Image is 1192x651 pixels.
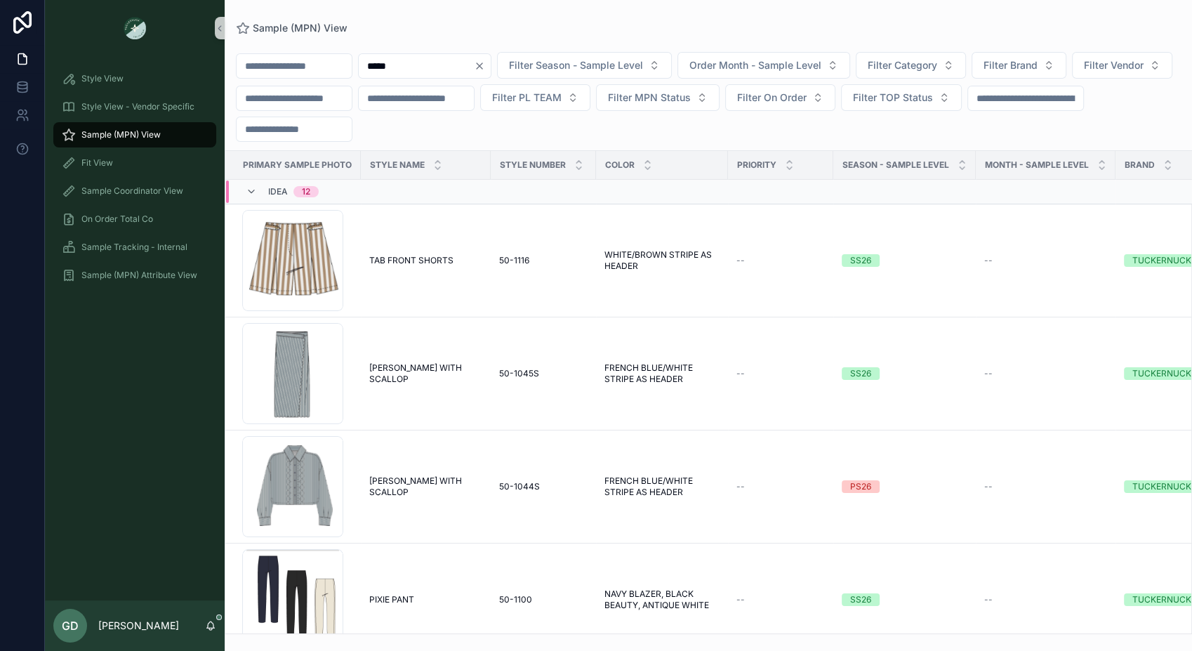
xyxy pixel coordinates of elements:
span: 50-1044S [499,481,540,492]
a: Sample (MPN) Attribute View [53,263,216,288]
a: PS26 [842,480,967,493]
button: Select Button [725,84,835,111]
span: PRIMARY SAMPLE PHOTO [243,159,352,171]
div: scrollable content [45,56,225,600]
span: -- [984,368,993,379]
button: Select Button [480,84,590,111]
span: MONTH - SAMPLE LEVEL [985,159,1089,171]
span: Season - Sample Level [842,159,949,171]
a: Style View [53,66,216,91]
a: WHITE/BROWN STRIPE AS HEADER [604,249,720,272]
button: Select Button [1072,52,1172,79]
button: Select Button [596,84,720,111]
a: -- [984,255,1107,266]
button: Select Button [856,52,966,79]
span: Order Month - Sample Level [689,58,821,72]
span: 50-1045S [499,368,539,379]
span: Sample (MPN) View [253,21,347,35]
span: Fit View [81,157,113,169]
span: Color [605,159,635,171]
a: SS26 [842,367,967,380]
img: App logo [124,17,146,39]
a: Sample Coordinator View [53,178,216,204]
span: GD [62,617,79,634]
button: Select Button [677,52,850,79]
span: -- [984,594,993,605]
a: -- [736,594,825,605]
div: SS26 [850,593,871,606]
div: TUCKERNUCK [1132,593,1191,606]
p: [PERSON_NAME] [98,619,179,633]
div: SS26 [850,367,871,380]
span: Filter MPN Status [608,91,691,105]
span: Style View [81,73,124,84]
span: Style View - Vendor Specific [81,101,194,112]
span: Brand [1125,159,1155,171]
a: -- [736,368,825,379]
span: PRIORITY [737,159,776,171]
div: TUCKERNUCK [1132,480,1191,493]
a: SS26 [842,254,967,267]
span: TAB FRONT SHORTS [369,255,453,266]
div: TUCKERNUCK [1132,367,1191,380]
span: Sample Coordinator View [81,185,183,197]
a: -- [984,368,1107,379]
div: SS26 [850,254,871,267]
a: [PERSON_NAME] WITH SCALLOP [369,362,482,385]
a: 50-1100 [499,594,588,605]
span: PIXIE PANT [369,594,414,605]
span: -- [736,481,745,492]
span: Filter On Order [737,91,807,105]
span: Filter PL TEAM [492,91,562,105]
a: Sample (MPN) View [236,21,347,35]
a: -- [984,594,1107,605]
a: 50-1045S [499,368,588,379]
span: -- [984,481,993,492]
a: PIXIE PANT [369,594,482,605]
span: On Order Total Co [81,213,153,225]
a: 50-1044S [499,481,588,492]
span: Filter Vendor [1084,58,1144,72]
a: -- [736,255,825,266]
div: PS26 [850,480,871,493]
a: FRENCH BLUE/WHITE STRIPE AS HEADER [604,362,720,385]
a: Sample Tracking - Internal [53,235,216,260]
button: Clear [474,60,491,72]
span: Style Name [370,159,425,171]
a: -- [736,481,825,492]
span: Idea [268,186,288,197]
a: Style View - Vendor Specific [53,94,216,119]
div: 12 [302,186,310,197]
a: [PERSON_NAME] WITH SCALLOP [369,475,482,498]
span: 50-1100 [499,594,532,605]
a: -- [984,481,1107,492]
span: Filter Category [868,58,937,72]
a: 50-1116 [499,255,588,266]
span: -- [984,255,993,266]
span: Sample Tracking - Internal [81,242,187,253]
a: Sample (MPN) View [53,122,216,147]
a: TAB FRONT SHORTS [369,255,482,266]
span: 50-1116 [499,255,529,266]
span: Sample (MPN) Attribute View [81,270,197,281]
span: Filter TOP Status [853,91,933,105]
span: Sample (MPN) View [81,129,161,140]
a: Fit View [53,150,216,176]
span: Filter Season - Sample Level [509,58,643,72]
a: On Order Total Co [53,206,216,232]
span: -- [736,368,745,379]
span: Style Number [500,159,566,171]
button: Select Button [841,84,962,111]
a: FRENCH BLUE/WHITE STRIPE AS HEADER [604,475,720,498]
span: Filter Brand [984,58,1038,72]
span: -- [736,255,745,266]
span: -- [736,594,745,605]
a: NAVY BLAZER, BLACK BEAUTY, ANTIQUE WHITE [604,588,720,611]
button: Select Button [497,52,672,79]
